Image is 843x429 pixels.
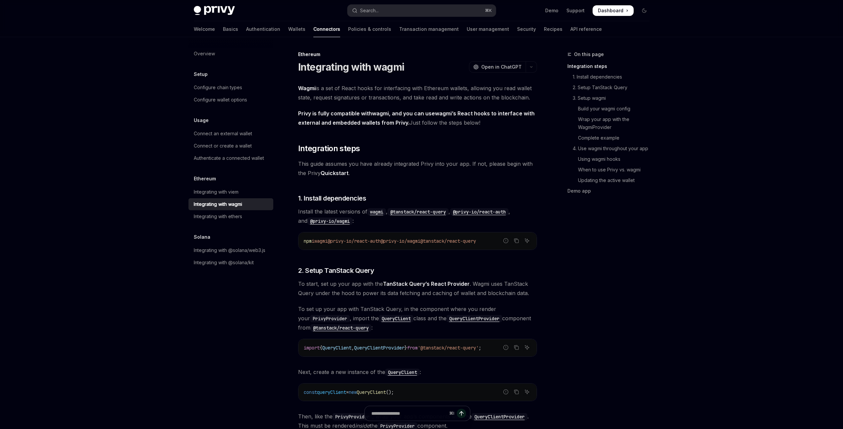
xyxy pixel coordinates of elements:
a: When to use Privy vs. wagmi [567,164,655,175]
a: Wallets [288,21,305,37]
a: Integrating with @solana/web3.js [188,244,273,256]
a: Integrating with @solana/kit [188,257,273,269]
img: dark logo [194,6,235,15]
a: QueryClient [379,315,413,322]
div: Connect an external wallet [194,130,252,138]
span: = [346,389,349,395]
span: { [320,345,322,351]
code: PrivyProvider [310,315,350,322]
a: Basics [223,21,238,37]
a: Integration steps [567,61,655,72]
span: (); [386,389,394,395]
a: Authentication [246,21,280,37]
a: Integrating with wagmi [188,198,273,210]
a: Updating the active wallet [567,175,655,186]
span: '@tanstack/react-query' [418,345,479,351]
span: ; [479,345,481,351]
a: Build your wagmi config [567,103,655,114]
div: Search... [360,7,379,15]
h5: Ethereum [194,175,216,183]
a: @privy-io/wagmi [307,217,352,224]
div: Configure chain types [194,84,242,92]
button: Ask AI [523,236,531,245]
button: Open search [347,5,496,17]
a: wagmi [435,110,452,117]
button: Ask AI [523,343,531,352]
span: from [407,345,418,351]
a: TanStack Query’s React Provider [383,280,470,287]
a: QueryClientProvider [447,315,502,322]
span: @tanstack/react-query [420,238,476,244]
a: 4. Use wagmi throughout your app [567,143,655,154]
code: QueryClientProvider [447,315,502,322]
button: Copy the contents from the code block [512,388,521,396]
span: To set up your app with TanStack Query, in the component where you render your , import the class... [298,304,537,332]
h1: Integrating with wagmi [298,61,404,73]
span: npm [304,238,312,244]
code: QueryClient [385,369,420,376]
code: @privy-io/wagmi [307,217,352,225]
span: Just follow the steps below! [298,109,537,127]
div: Integrating with @solana/web3.js [194,246,265,254]
div: Configure wallet options [194,96,247,104]
span: is a set of React hooks for interfacing with Ethereum wallets, allowing you read wallet state, re... [298,84,537,102]
span: 2. Setup TanStack Query [298,266,374,275]
span: Open in ChatGPT [481,64,522,70]
a: Demo [545,7,558,14]
span: QueryClient [357,389,386,395]
span: new [349,389,357,395]
div: Integrating with ethers [194,213,242,220]
a: QueryClient [385,369,420,375]
a: Wrap your app with the WagmiProvider [567,114,655,133]
code: QueryClient [379,315,413,322]
a: Integrating with viem [188,186,273,198]
a: Complete example [567,133,655,143]
a: Connect or create a wallet [188,140,273,152]
a: Policies & controls [348,21,391,37]
span: } [404,345,407,351]
span: 1. Install dependencies [298,194,366,203]
button: Copy the contents from the code block [512,343,521,352]
div: Integrating with @solana/kit [194,259,254,267]
span: import [304,345,320,351]
button: Toggle dark mode [639,5,650,16]
span: const [304,389,317,395]
span: On this page [574,50,604,58]
span: i [312,238,314,244]
a: 1. Install dependencies [567,72,655,82]
a: Demo app [567,186,655,196]
a: Connect an external wallet [188,128,273,140]
a: Overview [188,48,273,60]
a: @tanstack/react-query [388,208,448,215]
div: Integrating with wagmi [194,200,242,208]
a: Configure wallet options [188,94,273,106]
a: Recipes [544,21,562,37]
span: wagmi [314,238,328,244]
button: Open in ChatGPT [469,61,526,73]
a: wagmi [367,208,386,215]
span: Dashboard [598,7,623,14]
span: QueryClient [322,345,351,351]
input: Ask a question... [371,406,447,421]
span: @privy-io/react-auth [328,238,381,244]
span: Install the latest versions of , , , and : [298,207,537,225]
span: queryClient [317,389,346,395]
code: @tanstack/react-query [310,324,371,332]
a: Using wagmi hooks [567,154,655,164]
a: @privy-io/react-auth [450,208,508,215]
button: Report incorrect code [501,388,510,396]
div: Overview [194,50,215,58]
button: Send message [457,409,466,418]
a: 3. Setup wagmi [567,93,655,103]
a: Welcome [194,21,215,37]
a: Support [566,7,585,14]
div: Ethereum [298,51,537,58]
a: Connectors [313,21,340,37]
button: Ask AI [523,388,531,396]
span: QueryClientProvider [354,345,404,351]
a: Integrating with ethers [188,211,273,222]
span: To start, set up your app with the . Wagmi uses TanStack Query under the hood to power its data f... [298,279,537,298]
